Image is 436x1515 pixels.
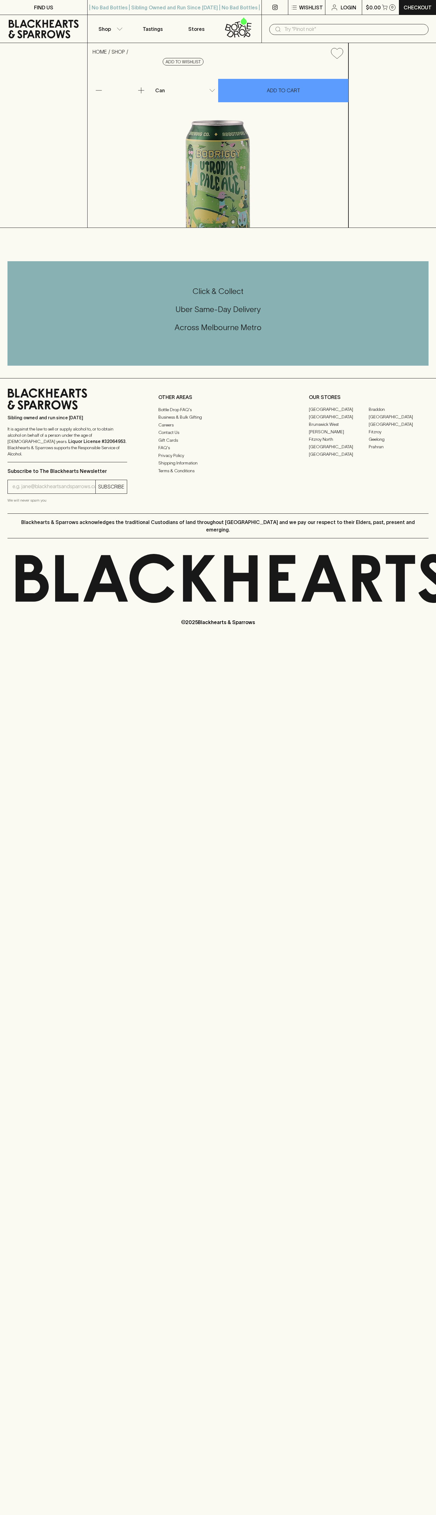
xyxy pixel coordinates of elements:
[284,24,424,34] input: Try "Pinot noir"
[98,25,111,33] p: Shop
[369,413,429,421] a: [GEOGRAPHIC_DATA]
[68,439,126,444] strong: Liquor License #32064953
[96,480,127,493] button: SUBSCRIBE
[341,4,356,11] p: Login
[163,58,204,65] button: Add to wishlist
[34,4,53,11] p: FIND US
[158,406,278,413] a: Bottle Drop FAQ's
[7,426,127,457] p: It is against the law to sell or supply alcohol to, or to obtain alcohol on behalf of a person un...
[175,15,218,43] a: Stores
[158,414,278,421] a: Business & Bulk Gifting
[328,46,346,61] button: Add to wishlist
[369,421,429,428] a: [GEOGRAPHIC_DATA]
[88,64,348,228] img: 43640.png
[7,415,127,421] p: Sibling owned and run since [DATE]
[309,436,369,443] a: Fitzroy North
[309,428,369,436] a: [PERSON_NAME]
[158,421,278,429] a: Careers
[158,436,278,444] a: Gift Cards
[153,84,218,97] div: Can
[188,25,204,33] p: Stores
[112,49,125,55] a: SHOP
[309,413,369,421] a: [GEOGRAPHIC_DATA]
[88,15,131,43] button: Shop
[158,467,278,474] a: Terms & Conditions
[7,322,429,333] h5: Across Melbourne Metro
[309,451,369,458] a: [GEOGRAPHIC_DATA]
[299,4,323,11] p: Wishlist
[404,4,432,11] p: Checkout
[158,452,278,459] a: Privacy Policy
[267,87,300,94] p: ADD TO CART
[218,79,348,102] button: ADD TO CART
[158,429,278,436] a: Contact Us
[12,482,95,492] input: e.g. jane@blackheartsandsparrows.com.au
[7,497,127,503] p: We will never spam you
[369,406,429,413] a: Braddon
[93,49,107,55] a: HOME
[158,444,278,452] a: FAQ's
[7,286,429,296] h5: Click & Collect
[7,304,429,315] h5: Uber Same-Day Delivery
[391,6,394,9] p: 0
[309,393,429,401] p: OUR STORES
[309,421,369,428] a: Brunswick West
[309,406,369,413] a: [GEOGRAPHIC_DATA]
[7,467,127,475] p: Subscribe to The Blackhearts Newsletter
[143,25,163,33] p: Tastings
[131,15,175,43] a: Tastings
[369,443,429,451] a: Prahran
[158,459,278,467] a: Shipping Information
[158,393,278,401] p: OTHER AREAS
[98,483,124,490] p: SUBSCRIBE
[155,87,165,94] p: Can
[7,261,429,366] div: Call to action block
[12,518,424,533] p: Blackhearts & Sparrows acknowledges the traditional Custodians of land throughout [GEOGRAPHIC_DAT...
[366,4,381,11] p: $0.00
[369,428,429,436] a: Fitzroy
[369,436,429,443] a: Geelong
[309,443,369,451] a: [GEOGRAPHIC_DATA]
